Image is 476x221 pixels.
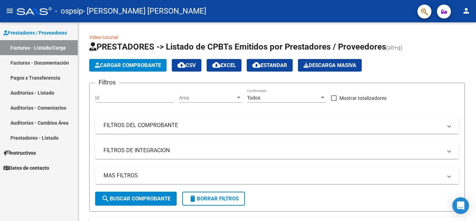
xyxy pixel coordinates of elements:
[95,117,459,134] mat-expansion-panel-header: FILTROS DEL COMPROBANTE
[189,196,239,202] span: Borrar Filtros
[339,94,386,102] span: Mostrar totalizadores
[177,62,196,68] span: CSV
[212,61,221,69] mat-icon: cloud_download
[298,59,362,72] app-download-masive: Descarga masiva de comprobantes (adjuntos)
[189,194,197,203] mat-icon: delete
[83,3,206,19] span: - [PERSON_NAME] [PERSON_NAME]
[252,61,261,69] mat-icon: cloud_download
[386,44,402,51] span: (alt+q)
[95,167,459,184] mat-expansion-panel-header: MAS FILTROS
[452,197,469,214] div: Open Intercom Messenger
[95,142,459,159] mat-expansion-panel-header: FILTROS DE INTEGRACION
[101,196,170,202] span: Buscar Comprobante
[247,59,293,72] button: Estandar
[177,61,186,69] mat-icon: cloud_download
[212,62,236,68] span: EXCEL
[95,78,119,87] h3: Filtros
[179,95,236,101] span: Area
[182,192,245,206] button: Borrar Filtros
[304,62,356,68] span: Descarga Masiva
[89,42,386,52] span: PRESTADORES -> Listado de CPBTs Emitidos por Prestadores / Proveedores
[89,35,118,40] a: Video tutorial
[3,149,36,157] span: Instructivos
[247,95,260,101] span: Todos
[55,3,83,19] span: - ospsip
[89,59,167,72] button: Cargar Comprobante
[3,164,49,172] span: Datos de contacto
[95,62,161,68] span: Cargar Comprobante
[252,62,287,68] span: Estandar
[172,59,201,72] button: CSV
[3,29,67,37] span: Prestadores / Proveedores
[6,7,14,15] mat-icon: menu
[103,121,442,129] mat-panel-title: FILTROS DEL COMPROBANTE
[298,59,362,72] button: Descarga Masiva
[462,7,470,15] mat-icon: person
[207,59,241,72] button: EXCEL
[95,192,177,206] button: Buscar Comprobante
[103,172,442,179] mat-panel-title: MAS FILTROS
[103,147,442,154] mat-panel-title: FILTROS DE INTEGRACION
[101,194,110,203] mat-icon: search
